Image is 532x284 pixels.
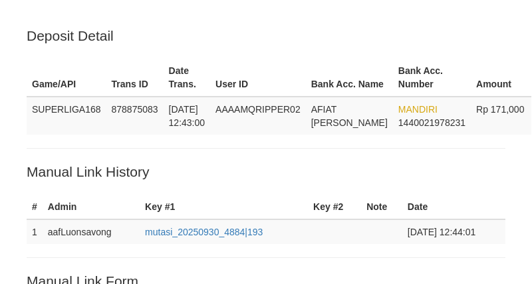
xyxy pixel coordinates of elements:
th: Key #2 [308,195,361,219]
span: AAAAMQRIPPER02 [215,104,301,115]
span: MANDIRI [398,104,438,115]
th: Bank Acc. Name [306,59,393,97]
span: AFIAT [PERSON_NAME] [311,104,388,128]
th: User ID [210,59,306,97]
th: Key #1 [140,195,308,219]
td: [DATE] 12:44:01 [402,219,505,244]
span: [DATE] 12:43:00 [169,104,205,128]
th: Trans ID [106,59,164,97]
th: Bank Acc. Number [393,59,471,97]
td: 878875083 [106,97,164,135]
td: aafLuonsavong [43,219,140,244]
th: # [27,195,43,219]
th: Date [402,195,505,219]
td: 1 [27,219,43,244]
p: Deposit Detail [27,26,505,45]
a: mutasi_20250930_4884|193 [145,227,263,237]
td: SUPERLIGA168 [27,97,106,135]
p: Manual Link History [27,162,505,181]
span: Copy 1440021978231 to clipboard [398,117,465,128]
th: Note [361,195,402,219]
th: Amount [471,59,531,97]
th: Admin [43,195,140,219]
th: Game/API [27,59,106,97]
span: Rp 171,000 [476,104,524,115]
th: Date Trans. [164,59,211,97]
